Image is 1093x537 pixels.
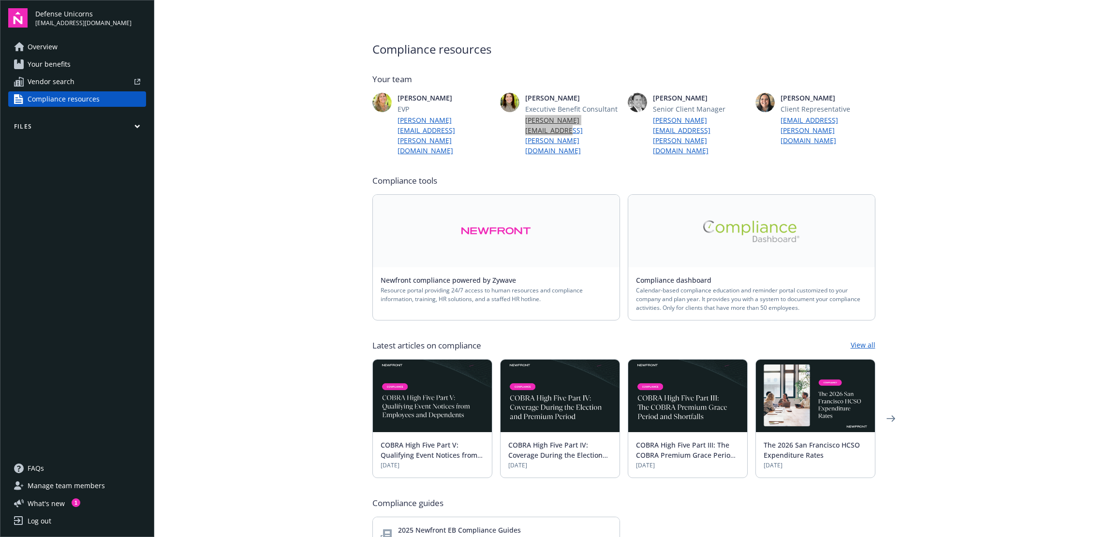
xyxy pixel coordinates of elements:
[35,9,132,19] span: Defense Unicorns
[703,220,800,242] img: Alt
[8,498,80,508] button: What's new1
[398,115,492,156] a: [PERSON_NAME][EMAIL_ADDRESS][PERSON_NAME][DOMAIN_NAME]
[8,39,146,55] a: Overview
[461,220,531,242] img: Alt
[8,74,146,89] a: Vendor search
[372,93,392,112] img: photo
[28,57,71,72] span: Your benefits
[8,91,146,107] a: Compliance resources
[398,93,492,103] span: [PERSON_NAME]
[636,276,719,285] a: Compliance dashboard
[381,440,477,470] a: COBRA High Five Part V: Qualifying Event Notices from Employees and Dependents
[381,461,484,470] span: [DATE]
[636,286,867,312] span: Calendar-based compliance education and reminder portal customized to your company and plan year....
[781,104,875,114] span: Client Representative
[628,93,647,112] img: photo
[781,115,875,145] a: [EMAIL_ADDRESS][PERSON_NAME][DOMAIN_NAME]
[755,93,775,112] img: photo
[8,57,146,72] a: Your benefits
[653,115,748,156] a: [PERSON_NAME][EMAIL_ADDRESS][PERSON_NAME][DOMAIN_NAME]
[373,360,492,432] img: BLOG-Card Image - Compliance - COBRA High Five Pt 5 - 09-11-25.jpg
[372,41,875,58] span: Compliance resources
[35,8,146,28] button: Defense Unicorns[EMAIL_ADDRESS][DOMAIN_NAME]
[372,175,875,187] span: Compliance tools
[764,440,860,460] a: The 2026 San Francisco HCSO Expenditure Rates
[525,93,620,103] span: [PERSON_NAME]
[628,360,747,432] img: BLOG-Card Image - Compliance - COBRA High Five Pt 3 - 09-03-25.jpg
[883,411,899,426] a: Next
[372,340,481,351] span: Latest articles on compliance
[8,8,28,28] img: navigator-logo.svg
[28,91,100,107] span: Compliance resources
[781,93,875,103] span: [PERSON_NAME]
[525,115,620,156] a: [PERSON_NAME][EMAIL_ADDRESS][PERSON_NAME][DOMAIN_NAME]
[8,461,146,476] a: FAQs
[381,276,524,285] a: Newfront compliance powered by Zywave
[28,461,44,476] span: FAQs
[373,195,620,267] a: Alt
[501,360,620,432] img: BLOG-Card Image - Compliance - COBRA High Five Pt 4 - 09-04-25.jpg
[372,497,443,509] span: Compliance guides
[28,498,65,508] span: What ' s new
[636,440,735,470] a: COBRA High Five Part III: The COBRA Premium Grace Period and Shortfalls
[8,122,146,134] button: Files
[398,104,492,114] span: EVP
[28,74,74,89] span: Vendor search
[28,478,105,493] span: Manage team members
[28,513,51,529] div: Log out
[636,461,739,470] span: [DATE]
[398,525,521,535] a: 2025 Newfront EB Compliance Guides
[851,340,875,351] a: View all
[508,440,603,470] a: COBRA High Five Part IV: Coverage During the Election and Premium Period
[72,498,80,507] div: 1
[628,195,875,267] a: Alt
[764,461,867,470] span: [DATE]
[653,104,748,114] span: Senior Client Manager
[508,461,612,470] span: [DATE]
[500,93,519,112] img: photo
[35,19,132,28] span: [EMAIL_ADDRESS][DOMAIN_NAME]
[372,73,875,85] span: Your team
[8,478,146,493] a: Manage team members
[381,286,612,304] span: Resource portal providing 24/7 access to human resources and compliance information, training, HR...
[756,360,875,432] img: BLOG+Card Image - Compliance - 2026 SF HCSO Expenditure Rates - 08-26-25.jpg
[28,39,58,55] span: Overview
[653,93,748,103] span: [PERSON_NAME]
[525,104,620,114] span: Executive Benefit Consultant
